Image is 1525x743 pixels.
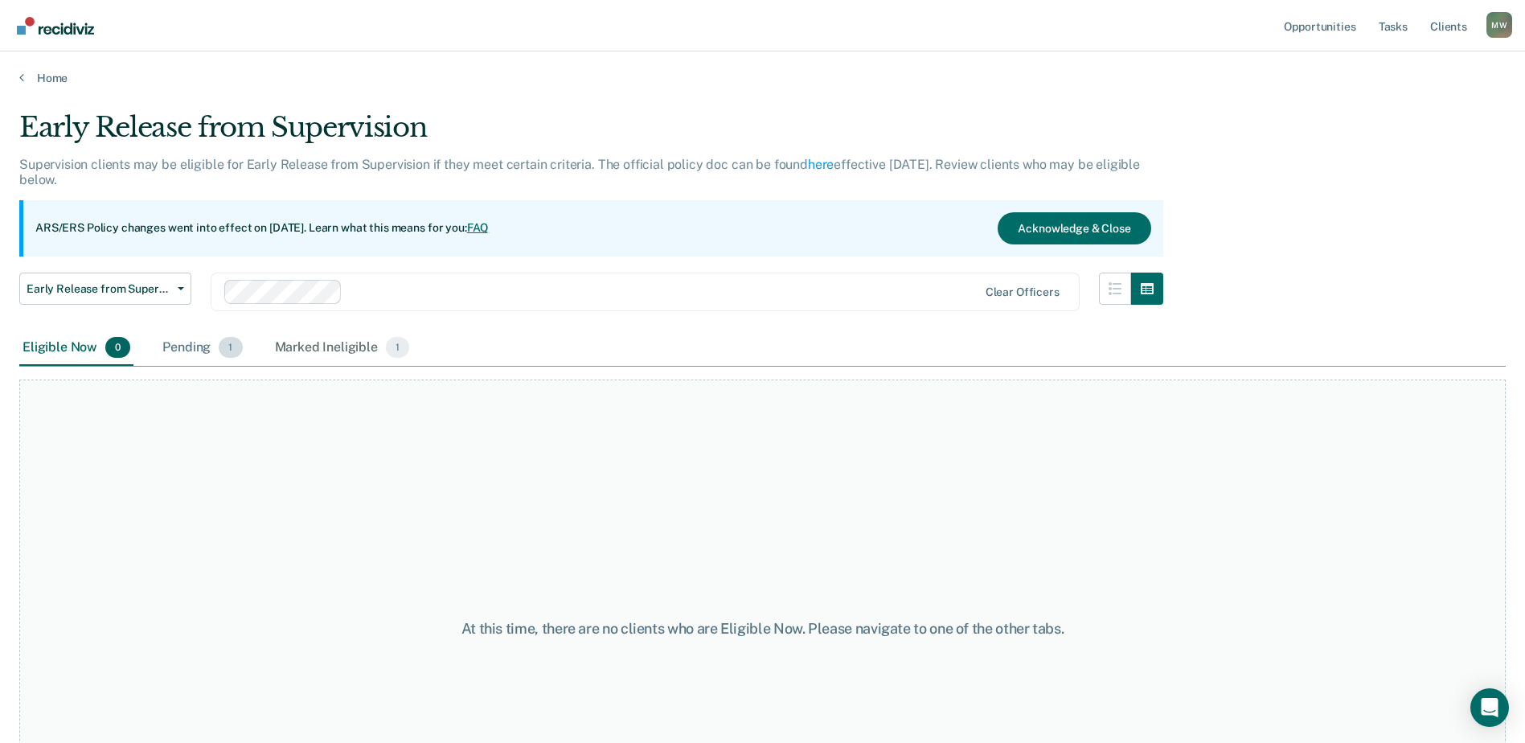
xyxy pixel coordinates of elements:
button: Early Release from Supervision [19,273,191,305]
span: Early Release from Supervision [27,282,171,296]
span: 1 [219,337,242,358]
span: 0 [105,337,130,358]
a: here [808,157,834,172]
div: Marked Ineligible1 [272,330,413,366]
div: At this time, there are no clients who are Eligible Now. Please navigate to one of the other tabs. [391,620,1134,638]
div: M W [1486,12,1512,38]
div: Eligible Now0 [19,330,133,366]
a: Home [19,71,1506,85]
p: ARS/ERS Policy changes went into effect on [DATE]. Learn what this means for you: [35,220,489,236]
a: FAQ [467,221,490,234]
span: 1 [386,337,409,358]
div: Pending1 [159,330,245,366]
div: Early Release from Supervision [19,111,1163,157]
div: Clear officers [986,285,1060,299]
p: Supervision clients may be eligible for Early Release from Supervision if they meet certain crite... [19,157,1140,187]
button: Acknowledge & Close [998,212,1150,244]
div: Open Intercom Messenger [1470,688,1509,727]
img: Recidiviz [17,17,94,35]
button: Profile dropdown button [1486,12,1512,38]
